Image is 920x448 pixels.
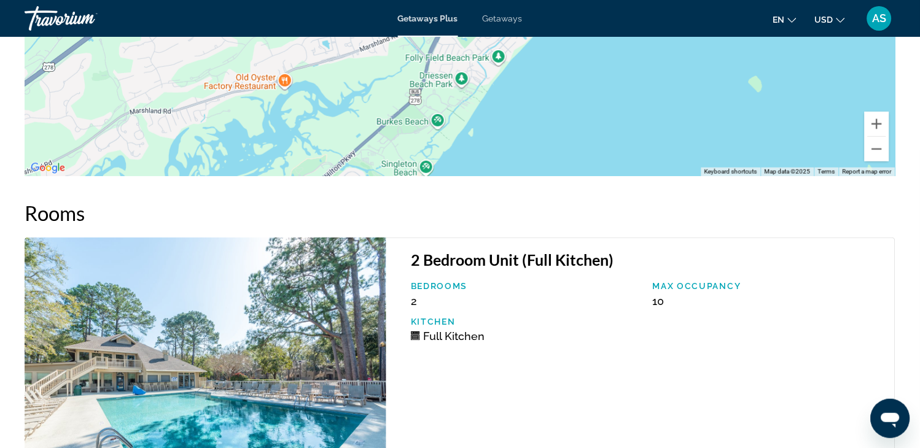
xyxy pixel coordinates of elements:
[871,399,910,438] iframe: Button to launch messaging window
[411,250,883,269] h3: 2 Bedroom Unit (Full Kitchen)
[411,317,641,326] p: Kitchen
[863,6,895,31] button: User Menu
[773,10,797,28] button: Change language
[653,295,665,307] span: 10
[815,15,833,25] span: USD
[818,168,835,175] a: Terms (opens in new tab)
[25,2,147,34] a: Travorium
[843,168,892,175] a: Report a map error
[873,12,887,25] span: AS
[28,160,68,176] img: Google
[704,168,757,176] button: Keyboard shortcuts
[398,14,458,23] a: Getaways Plus
[865,112,889,136] button: Zoom in
[28,160,68,176] a: Open this area in Google Maps (opens a new window)
[411,281,641,291] p: Bedrooms
[423,330,485,342] span: Full Kitchen
[25,201,895,225] h2: Rooms
[411,295,417,307] span: 2
[765,168,811,175] span: Map data ©2025
[483,14,523,23] a: Getaways
[773,15,785,25] span: en
[865,137,889,161] button: Zoom out
[815,10,845,28] button: Change currency
[653,281,883,291] p: Max Occupancy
